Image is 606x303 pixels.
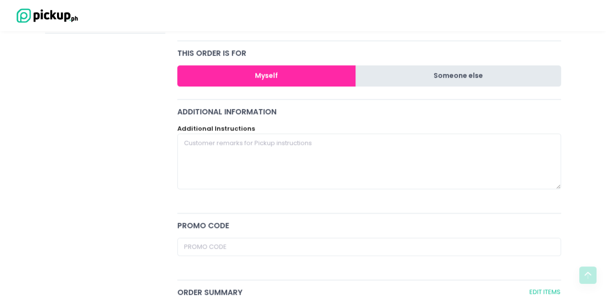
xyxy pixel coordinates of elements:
button: Myself [177,65,356,87]
div: Promo code [177,220,561,231]
div: Large button group [177,65,561,87]
input: Promo Code [177,238,561,256]
div: this order is for [177,48,561,59]
button: Someone else [355,65,561,87]
span: Order Summary [177,287,527,298]
div: Additional Information [177,106,561,117]
label: Additional Instructions [177,124,255,133]
a: Edit Items [529,287,561,298]
img: logo [12,7,79,24]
